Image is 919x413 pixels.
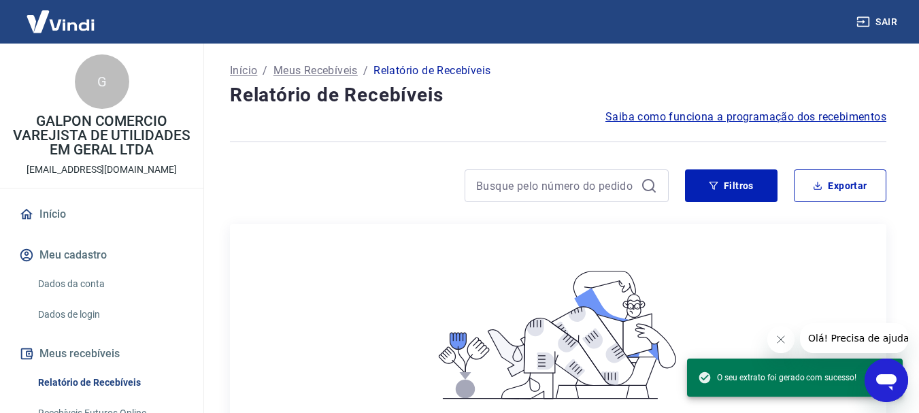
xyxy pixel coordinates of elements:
a: Relatório de Recebíveis [33,369,187,397]
button: Exportar [794,169,886,202]
button: Meus recebíveis [16,339,187,369]
button: Sair [854,10,903,35]
a: Início [230,63,257,79]
p: / [263,63,267,79]
iframe: Mensagem da empresa [800,323,908,353]
p: GALPON COMERCIO VAREJISTA DE UTILIDADES EM GERAL LTDA [11,114,193,157]
img: Vindi [16,1,105,42]
p: Relatório de Recebíveis [373,63,490,79]
div: G [75,54,129,109]
input: Busque pelo número do pedido [476,176,635,196]
a: Saiba como funciona a programação dos recebimentos [605,109,886,125]
a: Meus Recebíveis [273,63,358,79]
a: Início [16,199,187,229]
a: Dados da conta [33,270,187,298]
span: O seu extrato foi gerado com sucesso! [698,371,856,384]
a: Dados de login [33,301,187,329]
button: Filtros [685,169,778,202]
p: [EMAIL_ADDRESS][DOMAIN_NAME] [27,163,177,177]
button: Meu cadastro [16,240,187,270]
h4: Relatório de Recebíveis [230,82,886,109]
p: / [363,63,368,79]
iframe: Fechar mensagem [767,326,795,353]
span: Olá! Precisa de ajuda? [8,10,114,20]
iframe: Botão para abrir a janela de mensagens [865,359,908,402]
